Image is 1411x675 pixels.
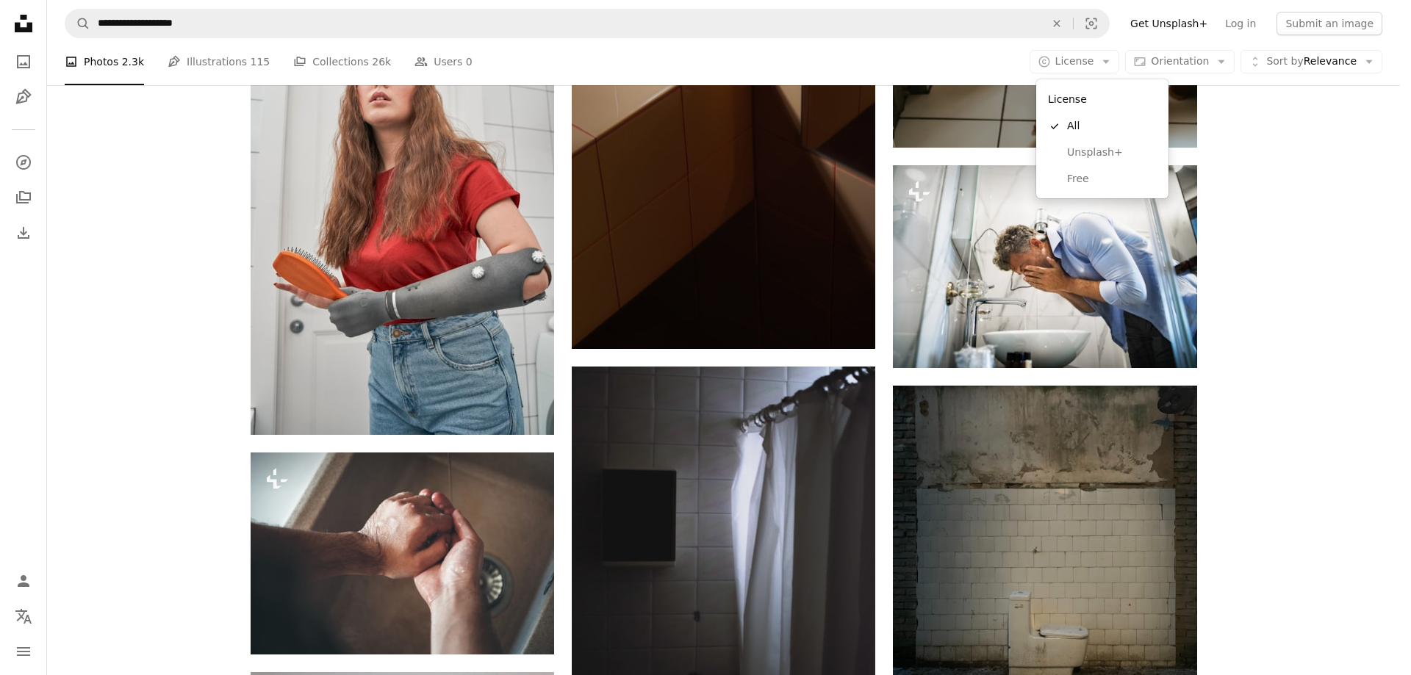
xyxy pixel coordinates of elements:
[1036,79,1168,198] div: License
[1067,119,1157,134] span: All
[1067,145,1157,160] span: Unsplash+
[1055,55,1094,67] span: License
[1030,50,1120,73] button: License
[1042,85,1163,113] div: License
[1067,172,1157,187] span: Free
